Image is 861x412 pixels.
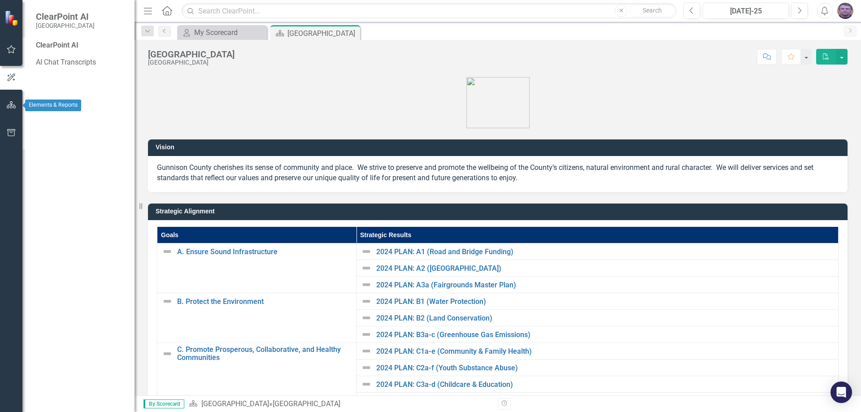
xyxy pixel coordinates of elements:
a: 2024 PLAN: B2 (Land Conservation) [376,314,834,322]
img: Not Defined [361,312,372,323]
div: [GEOGRAPHIC_DATA] [148,59,235,66]
a: A. Ensure Sound Infrastructure [177,248,352,256]
div: ClearPoint AI [36,40,126,51]
a: 2024 PLAN: A2 ([GEOGRAPHIC_DATA]) [376,265,834,273]
a: 2024 PLAN: C1a-e (Community & Family Health) [376,347,834,356]
div: [DATE]-25 [706,6,786,17]
button: Search [630,4,674,17]
button: [DATE]-25 [703,3,789,19]
img: Gunnison%20Co%20Logo%20E-small.png [466,77,530,128]
a: 2024 PLAN: B1 (Water Protection) [376,298,834,306]
a: B. Protect the Environment [177,298,352,306]
span: ClearPoint AI [36,11,95,22]
a: 2024 PLAN: A1 (Road and Bridge Funding) [376,248,834,256]
img: Not Defined [361,296,372,307]
div: My Scorecard [194,27,265,38]
span: Search [643,7,662,14]
small: [GEOGRAPHIC_DATA] [36,22,95,29]
img: Not Defined [361,263,372,273]
a: [GEOGRAPHIC_DATA] [201,399,269,408]
img: Matthew Dial [837,3,853,19]
img: ClearPoint Strategy [4,10,20,26]
a: 2024 PLAN: C2a-f (Youth Substance Abuse) [376,364,834,372]
div: [GEOGRAPHIC_DATA] [148,49,235,59]
h3: Vision [156,144,843,151]
a: AI Chat Transcripts [36,57,126,68]
input: Search ClearPoint... [182,3,677,19]
img: Not Defined [361,279,372,290]
span: By Scorecard [143,399,184,408]
div: [GEOGRAPHIC_DATA] [273,399,340,408]
div: [GEOGRAPHIC_DATA] [287,28,358,39]
img: Not Defined [162,296,173,307]
div: » [189,399,491,409]
img: Not Defined [361,379,372,390]
img: Not Defined [361,246,372,257]
a: C. Promote Prosperous, Collaborative, and Healthy Communities [177,346,352,361]
img: Not Defined [361,329,372,340]
a: 2024 PLAN: B3a-c (Greenhouse Gas Emissions) [376,331,834,339]
div: Elements & Reports [25,100,81,111]
img: Not Defined [361,362,372,373]
a: 2024 PLAN: C3a-d (Childcare & Education) [376,381,834,389]
a: My Scorecard [179,27,265,38]
div: Open Intercom Messenger [831,382,852,403]
p: Gunnison County cherishes its sense of community and place. We strive to preserve and promote the... [157,163,839,183]
h3: Strategic Alignment [156,208,843,215]
a: 2024 PLAN: A3a (Fairgrounds Master Plan) [376,281,834,289]
img: Not Defined [361,346,372,356]
img: Not Defined [162,246,173,257]
img: Not Defined [162,348,173,359]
